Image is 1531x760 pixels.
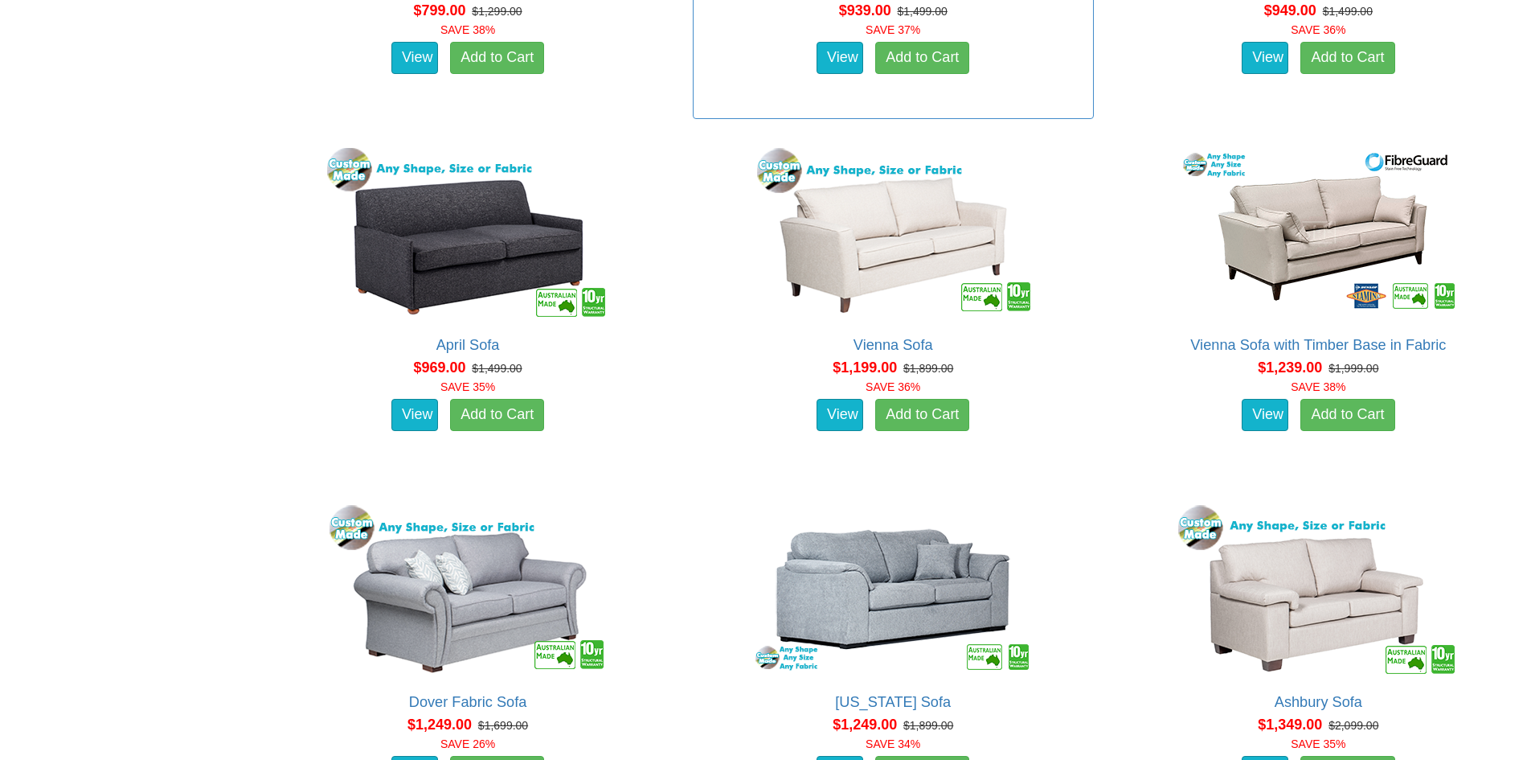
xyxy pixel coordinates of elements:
[440,737,495,750] font: SAVE 26%
[391,42,438,74] a: View
[866,23,920,36] font: SAVE 37%
[1173,144,1463,321] img: Vienna Sofa with Timber Base in Fabric
[450,399,544,431] a: Add to Cart
[1190,337,1446,353] a: Vienna Sofa with Timber Base in Fabric
[1300,399,1394,431] a: Add to Cart
[817,42,863,74] a: View
[866,380,920,393] font: SAVE 36%
[748,144,1038,321] img: Vienna Sofa
[391,399,438,431] a: View
[478,719,528,732] del: $1,699.00
[898,5,948,18] del: $1,499.00
[440,23,495,36] font: SAVE 38%
[866,737,920,750] font: SAVE 34%
[817,399,863,431] a: View
[835,694,951,710] a: [US_STATE] Sofa
[436,337,500,353] a: April Sofa
[903,362,953,375] del: $1,899.00
[1291,380,1345,393] font: SAVE 38%
[407,717,472,733] span: $1,249.00
[854,337,933,353] a: Vienna Sofa
[1291,737,1345,750] font: SAVE 35%
[1328,362,1378,375] del: $1,999.00
[1242,399,1288,431] a: View
[1328,719,1378,732] del: $2,099.00
[1323,5,1373,18] del: $1,499.00
[1275,694,1362,710] a: Ashbury Sofa
[833,359,897,376] span: $1,199.00
[323,144,612,321] img: April Sofa
[833,717,897,733] span: $1,249.00
[903,719,953,732] del: $1,899.00
[472,362,522,375] del: $1,499.00
[1291,23,1345,36] font: SAVE 36%
[1173,501,1463,678] img: Ashbury Sofa
[440,380,495,393] font: SAVE 35%
[413,2,465,18] span: $799.00
[409,694,527,710] a: Dover Fabric Sofa
[1258,359,1322,376] span: $1,239.00
[450,42,544,74] a: Add to Cart
[1242,42,1288,74] a: View
[748,501,1038,678] img: Texas Sofa
[472,5,522,18] del: $1,299.00
[1300,42,1394,74] a: Add to Cart
[875,42,969,74] a: Add to Cart
[1258,717,1322,733] span: $1,349.00
[1264,2,1316,18] span: $949.00
[323,501,612,678] img: Dover Fabric Sofa
[839,2,891,18] span: $939.00
[413,359,465,376] span: $969.00
[875,399,969,431] a: Add to Cart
